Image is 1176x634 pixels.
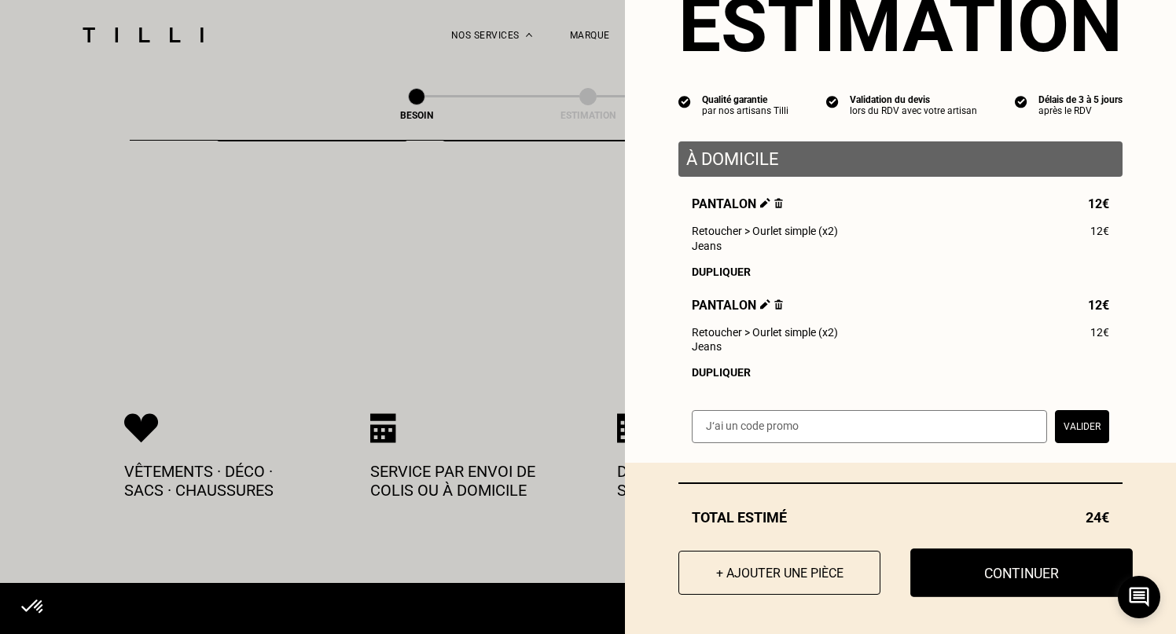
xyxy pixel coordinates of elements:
button: + Ajouter une pièce [678,551,880,595]
span: 24€ [1086,509,1109,526]
span: 12€ [1090,225,1109,237]
span: Jeans [692,240,722,252]
img: icon list info [678,94,691,108]
div: Délais de 3 à 5 jours [1038,94,1123,105]
p: À domicile [686,149,1115,169]
div: Dupliquer [692,366,1109,379]
div: par nos artisans Tilli [702,105,788,116]
input: J‘ai un code promo [692,410,1047,443]
span: 12€ [1088,196,1109,211]
img: Éditer [760,299,770,310]
div: Qualité garantie [702,94,788,105]
span: Pantalon [692,298,783,313]
img: icon list info [1015,94,1027,108]
span: Jeans [692,340,722,353]
div: Validation du devis [850,94,977,105]
div: Dupliquer [692,266,1109,278]
img: Éditer [760,198,770,208]
span: 12€ [1088,298,1109,313]
button: Continuer [910,548,1133,597]
button: Valider [1055,410,1109,443]
div: lors du RDV avec votre artisan [850,105,977,116]
img: icon list info [826,94,839,108]
img: Supprimer [774,299,783,310]
div: après le RDV [1038,105,1123,116]
span: Pantalon [692,196,783,211]
div: Total estimé [678,509,1123,526]
span: Retoucher > Ourlet simple (x2) [692,225,838,237]
span: Retoucher > Ourlet simple (x2) [692,326,838,339]
span: 12€ [1090,326,1109,339]
img: Supprimer [774,198,783,208]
